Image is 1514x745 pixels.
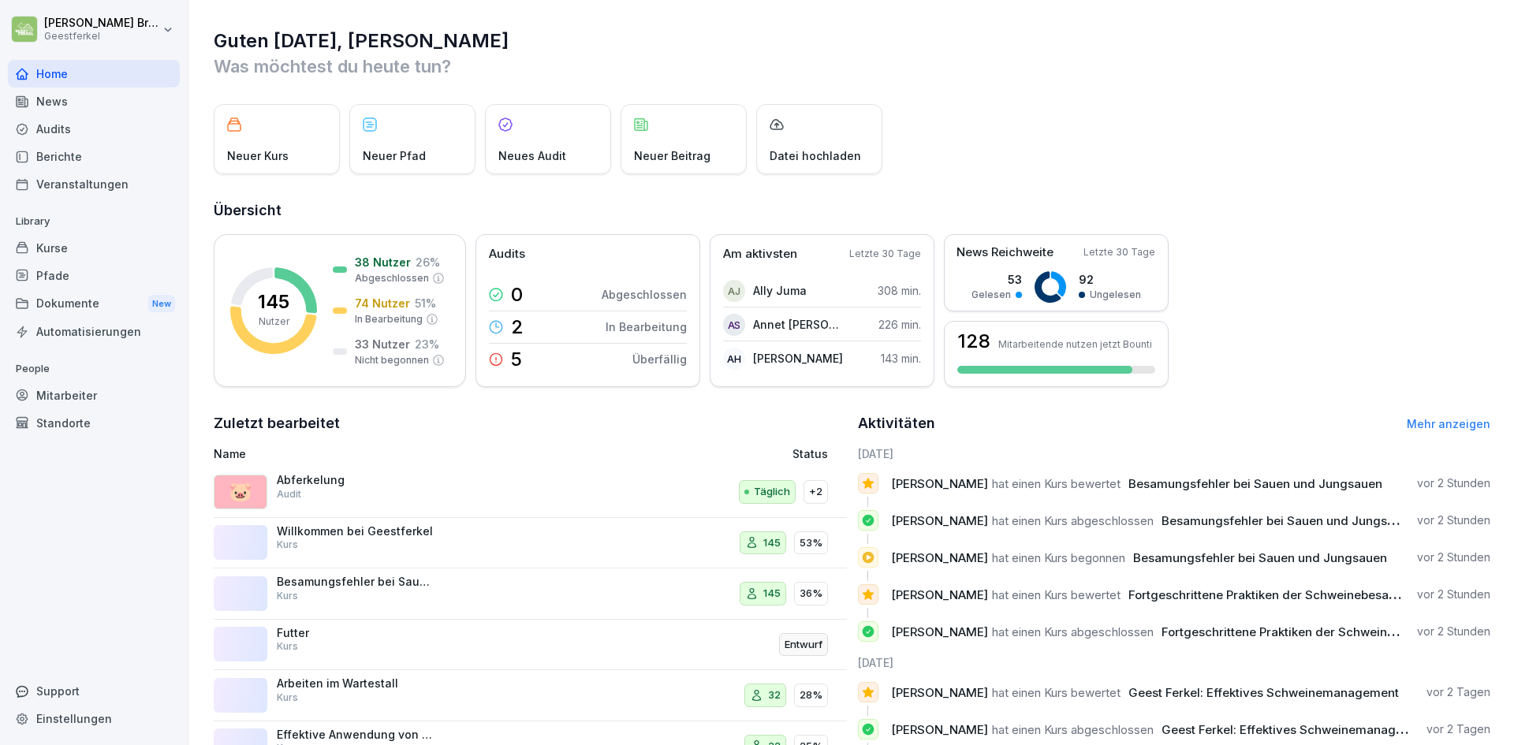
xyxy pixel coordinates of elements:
p: 74 Nutzer [355,295,410,311]
span: [PERSON_NAME] [891,587,988,602]
p: 145 [763,535,781,551]
span: hat einen Kurs bewertet [992,685,1121,700]
div: New [148,295,175,313]
a: Home [8,60,180,88]
span: hat einen Kurs abgeschlossen [992,513,1154,528]
p: 32 [768,687,781,703]
a: Automatisierungen [8,318,180,345]
p: Letzte 30 Tage [849,247,921,261]
p: 5 [511,350,522,369]
a: Arbeiten im WartestallKurs3228% [214,670,847,721]
p: Futter [277,626,434,640]
p: Effektive Anwendung von Cloudfarms im Betriebsalltag [277,728,434,742]
span: [PERSON_NAME] [891,722,988,737]
a: Standorte [8,409,180,437]
a: News [8,88,180,115]
p: [PERSON_NAME] Bruns [44,17,159,30]
p: 33 Nutzer [355,336,410,352]
h2: Übersicht [214,199,1490,222]
p: vor 2 Stunden [1417,512,1490,528]
p: Geestferkel [44,31,159,42]
p: Besamungsfehler bei Sauen und Jungsauen [277,575,434,589]
a: FutterKursEntwurf [214,620,847,671]
p: 308 min. [878,282,921,299]
p: Willkommen bei Geestferkel [277,524,434,538]
p: People [8,356,180,382]
p: Audit [277,487,301,501]
a: Audits [8,115,180,143]
p: Nicht begonnen [355,353,429,367]
div: AS [723,314,745,336]
h6: [DATE] [858,445,1491,462]
p: Neues Audit [498,147,566,164]
p: Mitarbeitende nutzen jetzt Bounti [998,338,1152,350]
p: vor 2 Stunden [1417,587,1490,602]
span: [PERSON_NAME] [891,624,988,639]
h1: Guten [DATE], [PERSON_NAME] [214,28,1490,54]
p: Abgeschlossen [355,271,429,285]
p: 🐷 [229,478,252,506]
p: Audits [489,245,525,263]
span: [PERSON_NAME] [891,476,988,491]
p: 28% [800,687,822,703]
a: Pfade [8,262,180,289]
span: Besamungsfehler bei Sauen und Jungsauen [1128,476,1382,491]
p: Neuer Beitrag [634,147,710,164]
p: Annet [PERSON_NAME] [753,316,844,333]
p: Neuer Kurs [227,147,289,164]
span: Geest Ferkel: Effektives Schweinemanagement [1162,722,1432,737]
p: Ungelesen [1090,288,1141,302]
p: Arbeiten im Wartestall [277,676,434,691]
p: Letzte 30 Tage [1083,245,1155,259]
p: Datei hochladen [770,147,861,164]
p: 38 Nutzer [355,254,411,270]
a: Mitarbeiter [8,382,180,409]
p: In Bearbeitung [355,312,423,326]
p: Kurs [277,639,298,654]
a: Kurse [8,234,180,262]
span: hat einen Kurs bewertet [992,587,1121,602]
p: Neuer Pfad [363,147,426,164]
p: 51 % [415,295,436,311]
p: Status [792,445,828,462]
p: Was möchtest du heute tun? [214,54,1490,79]
p: vor 2 Stunden [1417,624,1490,639]
p: vor 2 Tagen [1426,684,1490,700]
p: Nutzer [259,315,289,329]
p: 143 min. [881,350,921,367]
p: 53 [971,271,1022,288]
p: News Reichweite [957,244,1053,262]
p: Kurs [277,691,298,705]
p: [PERSON_NAME] [753,350,843,367]
h2: Zuletzt bearbeitet [214,412,847,434]
span: hat einen Kurs abgeschlossen [992,624,1154,639]
a: Berichte [8,143,180,170]
p: Name [214,445,610,462]
p: Täglich [754,484,790,500]
span: Fortgeschrittene Praktiken der Schweinebesamung [1128,587,1422,602]
span: [PERSON_NAME] [891,513,988,528]
a: Einstellungen [8,705,180,732]
p: 26 % [416,254,440,270]
p: 145 [258,292,289,311]
h2: Aktivitäten [858,412,935,434]
h6: [DATE] [858,654,1491,671]
p: 0 [511,285,523,304]
div: AJ [723,280,745,302]
p: vor 2 Stunden [1417,549,1490,565]
p: vor 2 Tagen [1426,721,1490,737]
span: hat einen Kurs begonnen [992,550,1125,565]
p: Kurs [277,589,298,603]
span: hat einen Kurs abgeschlossen [992,722,1154,737]
a: 🐷AbferkelungAuditTäglich+2 [214,467,847,518]
a: Veranstaltungen [8,170,180,198]
h3: 128 [957,332,990,351]
span: [PERSON_NAME] [891,550,988,565]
